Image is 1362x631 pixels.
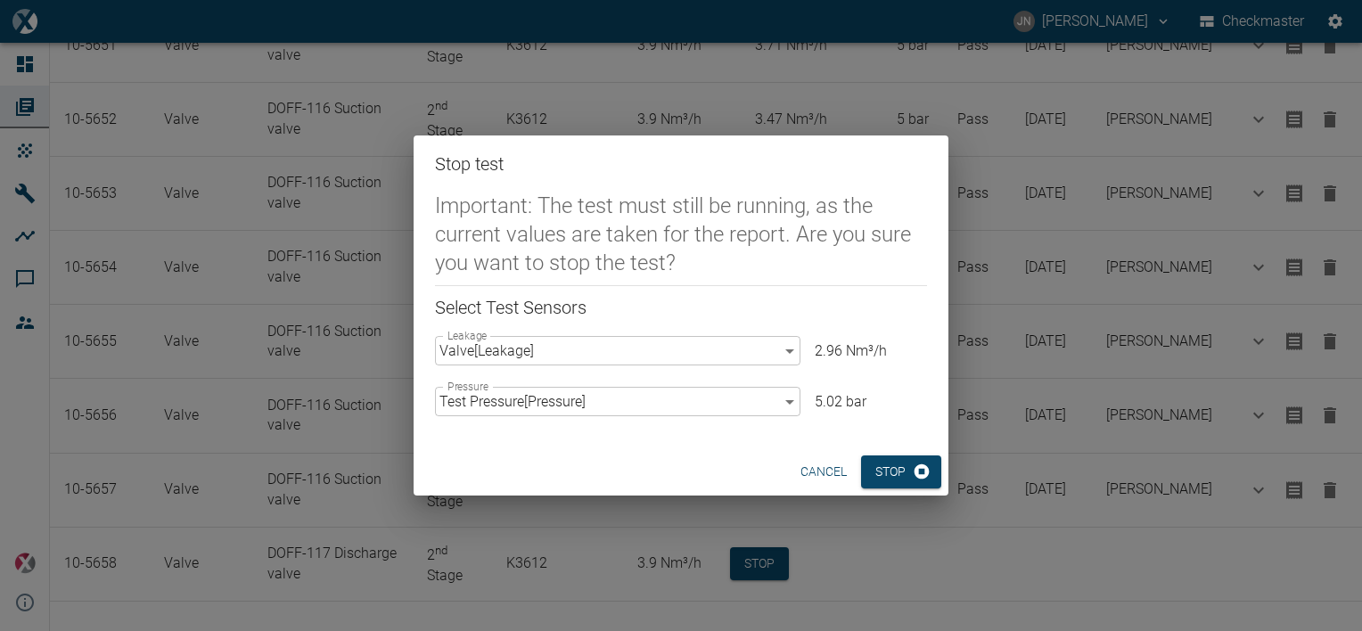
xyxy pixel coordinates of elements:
h2: Stop test [414,135,948,193]
div: Test Pressure [ Pressure ] [435,387,800,416]
button: Stop [861,455,941,488]
p: 5.02 bar [815,391,927,413]
p: 2.96 Nm³/h [815,340,927,362]
label: Pressure [447,379,488,394]
label: Leakage [447,328,487,343]
button: cancel [793,455,854,488]
h6: Select Test Sensors [435,293,927,322]
h5: Important: The test must still be running, as the current values are taken for the report. Are yo... [435,193,927,278]
div: Valve [ Leakage ] [435,336,800,365]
